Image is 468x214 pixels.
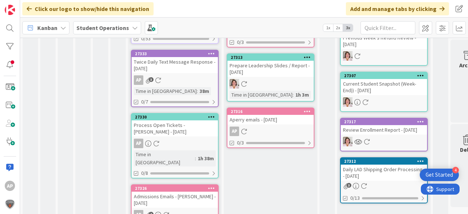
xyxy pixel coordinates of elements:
[341,97,427,107] div: EW
[196,154,216,162] div: 1h 38m
[135,51,218,56] div: 27333
[227,115,314,124] div: Aperry emails - [DATE]
[132,114,218,120] div: 27330
[347,183,351,188] span: 3
[340,26,428,66] a: Previous Week's Refund Review - [DATE]EW
[344,73,427,78] div: 27307
[237,38,244,46] span: 0/3
[132,50,218,73] div: 27333Twice Daily Text Message Response - [DATE]
[420,169,459,181] div: Open Get Started checklist, remaining modules: 4
[132,139,218,148] div: AP
[131,113,219,179] a: 27330Process Open Tickets - [PERSON_NAME] - [DATE]APTime in [GEOGRAPHIC_DATA]:1h 38m0/8
[344,159,427,164] div: 27312
[132,50,218,57] div: 27333
[323,24,333,31] span: 1x
[134,150,195,166] div: Time in [GEOGRAPHIC_DATA]
[134,75,143,85] div: AP
[341,72,427,95] div: 27307Current Student Snapshot (Week-End)) - [DATE]
[341,119,427,135] div: 27317Review Enrollment Report - [DATE]
[294,91,311,99] div: 1h 3m
[350,194,360,202] span: 0/13
[230,127,239,136] div: AP
[227,108,314,124] div: 27316Aperry emails - [DATE]
[141,98,148,106] span: 0/7
[132,185,218,192] div: 27326
[132,75,218,85] div: AP
[227,54,314,61] div: 27313
[15,1,33,10] span: Support
[346,2,449,15] div: Add and manage tabs by clicking
[227,108,314,115] div: 27316
[341,125,427,135] div: Review Enrollment Report - [DATE]
[343,97,352,107] img: EW
[227,79,314,89] div: EW
[341,119,427,125] div: 27317
[292,91,294,99] span: :
[344,119,427,124] div: 27317
[132,185,218,208] div: 27326Admissions Emails - [PERSON_NAME] - [DATE]
[426,171,453,179] div: Get Started
[198,87,211,95] div: 38m
[132,192,218,208] div: Admissions Emails - [PERSON_NAME] - [DATE]
[343,137,352,146] img: EW
[341,158,427,165] div: 27312
[5,5,15,15] img: Visit kanbanzone.com
[341,79,427,95] div: Current Student Snapshot (Week-End)) - [DATE]
[37,23,57,32] span: Kanban
[132,57,218,73] div: Twice Daily Text Message Response - [DATE]
[341,158,427,181] div: 27312Daily LAD Shipping Order Processing - [DATE]
[230,79,239,89] img: EW
[22,2,154,15] div: Click our logo to show/hide this navigation
[227,127,314,136] div: AP
[5,199,15,209] img: avatar
[452,167,459,173] div: 4
[135,114,218,120] div: 27330
[131,50,219,107] a: 27333Twice Daily Text Message Response - [DATE]APTime in [GEOGRAPHIC_DATA]:38m0/7
[5,181,15,191] div: AP
[341,33,427,49] div: Previous Week's Refund Review - [DATE]
[341,72,427,79] div: 27307
[227,53,314,102] a: 27313Prepare Leadership Slides / Report - [DATE]EWTime in [GEOGRAPHIC_DATA]:1h 3m
[341,51,427,61] div: EW
[227,61,314,77] div: Prepare Leadership Slides / Report - [DATE]
[227,54,314,77] div: 27313Prepare Leadership Slides / Report - [DATE]
[141,35,151,42] span: 0/53
[141,169,148,177] span: 0/8
[134,139,143,148] div: AP
[134,87,197,95] div: Time in [GEOGRAPHIC_DATA]
[340,157,428,203] a: 27312Daily LAD Shipping Order Processing - [DATE]0/13
[132,120,218,136] div: Process Open Tickets - [PERSON_NAME] - [DATE]
[197,87,198,95] span: :
[230,91,292,99] div: Time in [GEOGRAPHIC_DATA]
[132,114,218,136] div: 27330Process Open Tickets - [PERSON_NAME] - [DATE]
[340,72,428,112] a: 27307Current Student Snapshot (Week-End)) - [DATE]EW
[341,165,427,181] div: Daily LAD Shipping Order Processing - [DATE]
[227,108,314,148] a: 27316Aperry emails - [DATE]AP0/3
[149,77,154,82] span: 3
[343,24,353,31] span: 3x
[341,137,427,146] div: EW
[237,139,244,147] span: 0/3
[343,51,352,61] img: EW
[135,186,218,191] div: 27326
[76,24,129,31] b: Student Operations
[333,24,343,31] span: 2x
[231,109,314,114] div: 27316
[361,21,415,34] input: Quick Filter...
[231,55,314,60] div: 27313
[340,118,428,151] a: 27317Review Enrollment Report - [DATE]EW
[195,154,196,162] span: :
